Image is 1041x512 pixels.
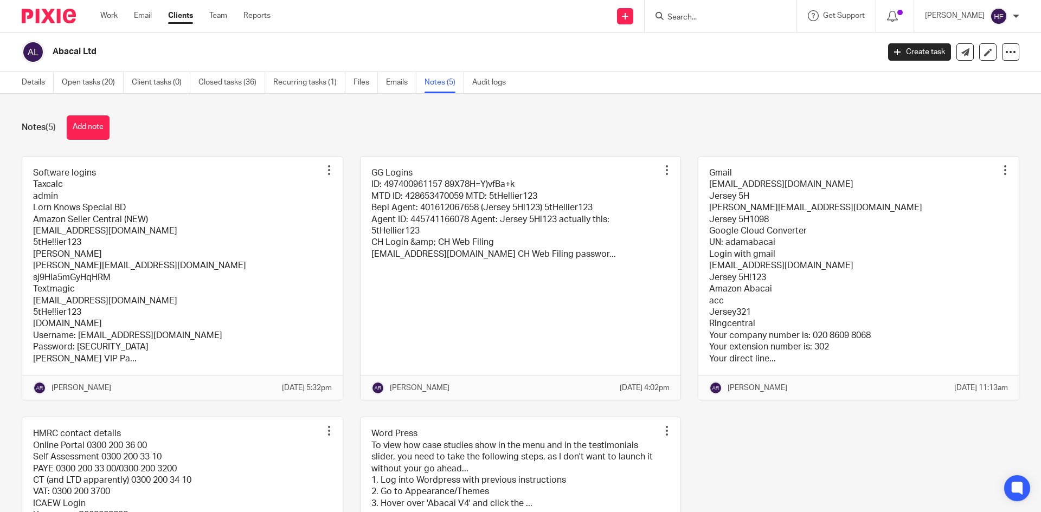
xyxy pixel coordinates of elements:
p: [DATE] 11:13am [954,383,1008,393]
button: Add note [67,115,110,140]
span: Get Support [823,12,865,20]
p: [PERSON_NAME] [390,383,449,393]
img: svg%3E [33,381,46,394]
a: Work [100,10,118,21]
a: Email [134,10,152,21]
p: [DATE] 5:32pm [282,383,332,393]
img: Pixie [22,9,76,23]
h1: Notes [22,122,56,133]
img: svg%3E [371,381,384,394]
h2: Abacai Ltd [53,46,708,57]
a: Audit logs [472,72,514,93]
a: Client tasks (0) [132,72,190,93]
a: Reports [243,10,271,21]
a: Open tasks (20) [62,72,124,93]
p: [PERSON_NAME] [925,10,985,21]
a: Files [354,72,378,93]
a: Team [209,10,227,21]
a: Closed tasks (36) [198,72,265,93]
a: Clients [168,10,193,21]
a: Details [22,72,54,93]
p: [DATE] 4:02pm [620,383,670,393]
p: [PERSON_NAME] [52,383,111,393]
img: svg%3E [22,41,44,63]
a: Create task [888,43,951,61]
p: [PERSON_NAME] [728,383,787,393]
span: (5) [46,123,56,132]
a: Notes (5) [425,72,464,93]
input: Search [666,13,764,23]
a: Recurring tasks (1) [273,72,345,93]
img: svg%3E [990,8,1007,25]
img: svg%3E [709,381,722,394]
a: Emails [386,72,416,93]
